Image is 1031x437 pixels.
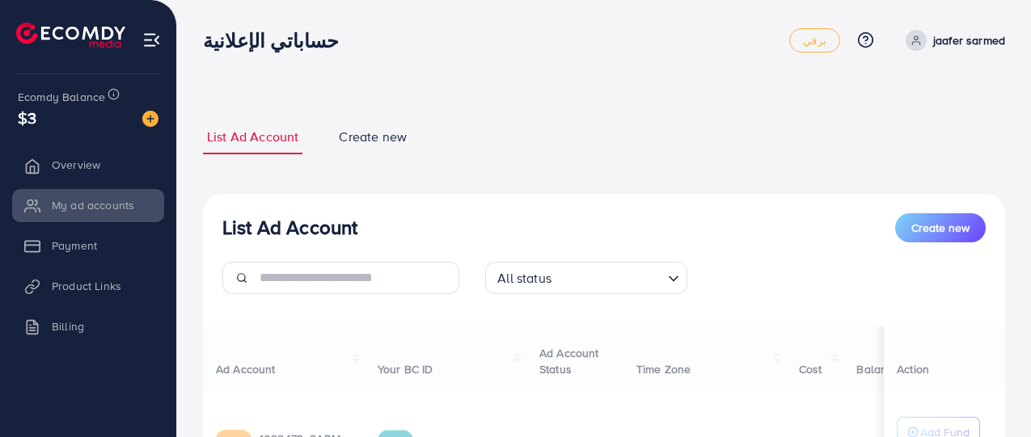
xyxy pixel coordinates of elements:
[933,31,1005,50] p: jaafer sarmed
[142,111,158,127] img: image
[16,23,125,48] img: logo
[494,267,555,290] span: All status
[789,28,840,53] a: يرقي
[203,27,340,54] font: حساباتي الإعلانية
[895,213,986,242] button: Create new
[803,33,826,48] font: يرقي
[339,128,407,146] span: Create new
[222,216,357,239] h3: List Ad Account
[18,106,36,129] span: $3
[485,262,687,294] div: Search for option
[142,31,161,49] img: menu
[899,30,1005,51] a: jaafer sarmed
[911,220,970,236] span: Create new
[18,89,105,105] span: Ecomdy Balance
[556,263,661,290] input: Search for option
[207,128,298,146] span: List Ad Account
